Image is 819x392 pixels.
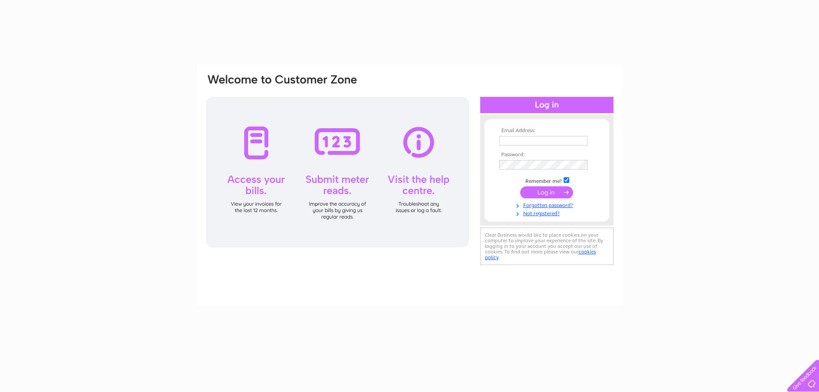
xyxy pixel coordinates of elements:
a: Forgotten password? [499,201,597,209]
input: Submit [520,186,573,198]
a: Not registered? [499,209,597,217]
a: cookies policy [485,249,596,260]
td: Remember me? [497,176,597,185]
div: Clear Business would like to place cookies on your computer to improve your experience of the sit... [480,228,613,265]
th: Password: [497,152,597,158]
th: Email Address: [497,128,597,134]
